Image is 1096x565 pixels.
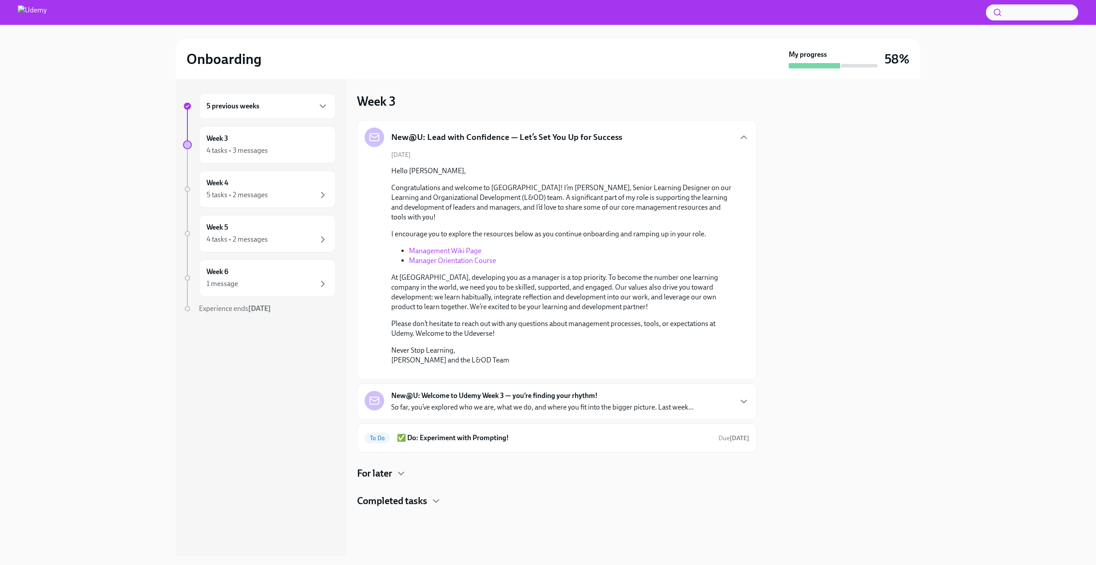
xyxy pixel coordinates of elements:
[730,434,749,442] strong: [DATE]
[719,434,749,442] span: Due
[183,215,336,252] a: Week 54 tasks • 2 messages
[357,494,757,508] div: Completed tasks
[206,267,228,277] h6: Week 6
[206,223,228,232] h6: Week 5
[357,467,392,480] h4: For later
[391,183,735,222] p: Congratulations and welcome to [GEOGRAPHIC_DATA]! I’m [PERSON_NAME], Senior Learning Designer on ...
[409,256,496,265] a: Manager Orientation Course
[391,151,411,159] span: [DATE]
[183,259,336,297] a: Week 61 message
[391,131,622,143] h5: New@U: Lead with Confidence — Let’s Set You Up for Success
[206,235,268,244] div: 4 tasks • 2 messages
[365,435,390,442] span: To Do
[183,126,336,163] a: Week 34 tasks • 3 messages
[206,101,259,111] h6: 5 previous weeks
[183,171,336,208] a: Week 45 tasks • 2 messages
[885,51,909,67] h3: 58%
[789,50,827,60] strong: My progress
[206,178,228,188] h6: Week 4
[397,433,711,443] h6: ✅ Do: Experiment with Prompting!
[391,166,735,176] p: Hello [PERSON_NAME],
[199,93,336,119] div: 5 previous weeks
[391,402,694,412] p: So far, you’ve explored who we are, what we do, and where you fit into the bigger picture. Last w...
[391,346,735,365] p: Never Stop Learning, [PERSON_NAME] and the L&OD Team
[206,146,268,155] div: 4 tasks • 3 messages
[391,273,735,312] p: At [GEOGRAPHIC_DATA], developing you as a manager is a top priority. To become the number one lea...
[18,5,47,20] img: Udemy
[391,319,735,338] p: Please don’t hesitate to reach out with any questions about management processes, tools, or expec...
[248,304,271,313] strong: [DATE]
[391,391,598,401] strong: New@U: Welcome to Udemy Week 3 — you’re finding your rhythm!
[391,229,735,239] p: I encourage you to explore the resources below as you continue onboarding and ramping up in your ...
[409,247,481,255] a: Management Wiki Page
[206,134,228,143] h6: Week 3
[199,304,271,313] span: Experience ends
[206,279,238,289] div: 1 message
[365,431,749,445] a: To Do✅ Do: Experiment with Prompting!Due[DATE]
[357,93,396,109] h3: Week 3
[357,494,427,508] h4: Completed tasks
[357,467,757,480] div: For later
[206,190,268,200] div: 5 tasks • 2 messages
[187,50,262,68] h2: Onboarding
[719,434,749,442] span: September 27th, 2025 11:00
